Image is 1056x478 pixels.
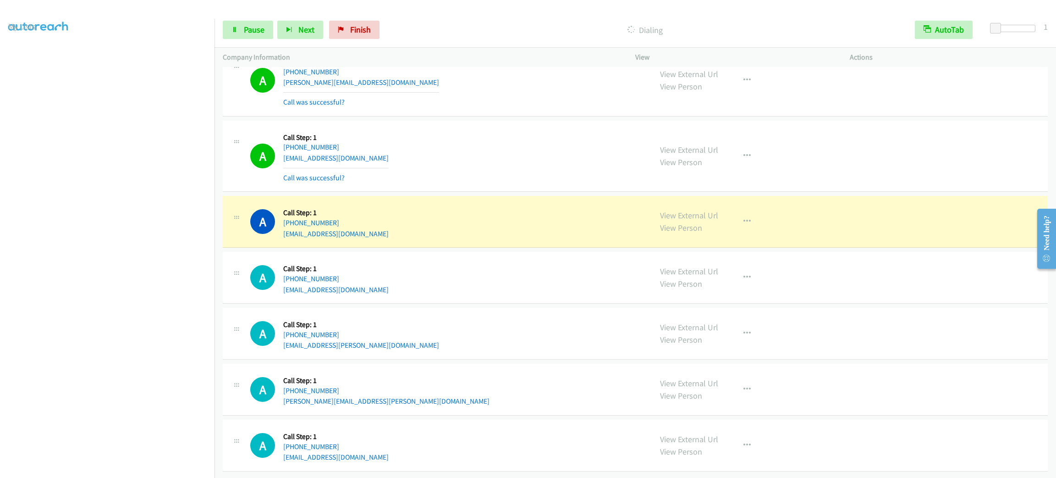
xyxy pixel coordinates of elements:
a: View External Url [660,266,718,277]
p: Dialing [392,24,898,36]
p: View [635,52,833,63]
a: [PHONE_NUMBER] [283,143,339,151]
a: [EMAIL_ADDRESS][DOMAIN_NAME] [283,154,389,162]
a: [EMAIL_ADDRESS][DOMAIN_NAME] [283,229,389,238]
a: View Person [660,390,702,401]
div: The call is yet to be attempted [250,265,275,290]
h5: Call Step: 1 [283,320,439,329]
iframe: Resource Center [1029,202,1056,275]
a: View Person [660,278,702,289]
a: [EMAIL_ADDRESS][DOMAIN_NAME] [283,453,389,461]
span: Pause [244,24,264,35]
h5: Call Step: 1 [283,264,389,273]
div: The call is yet to be attempted [250,433,275,458]
h5: Call Step: 1 [283,133,389,142]
a: [PERSON_NAME][EMAIL_ADDRESS][PERSON_NAME][DOMAIN_NAME] [283,397,489,406]
a: [PHONE_NUMBER] [283,274,339,283]
a: [PHONE_NUMBER] [283,442,339,451]
h1: A [250,144,275,168]
iframe: To enrich screen reader interactions, please activate Accessibility in Grammarly extension settings [8,41,214,477]
a: Finish [329,21,379,39]
a: [PHONE_NUMBER] [283,330,339,339]
p: Actions [850,52,1048,63]
a: [EMAIL_ADDRESS][PERSON_NAME][DOMAIN_NAME] [283,341,439,350]
a: View External Url [660,145,718,155]
a: View External Url [660,322,718,333]
div: 1 [1044,21,1048,33]
h1: A [250,68,275,93]
a: Pause [223,21,273,39]
a: Call was successful? [283,173,345,182]
a: My Lists [8,21,36,32]
span: Next [298,24,314,35]
a: View Person [660,81,702,92]
a: View Person [660,157,702,167]
a: View External Url [660,434,718,445]
button: AutoTab [915,21,973,39]
a: View Person [660,334,702,345]
h5: Call Step: 1 [283,208,389,217]
h1: A [250,377,275,402]
a: View External Url [660,69,718,79]
a: View Person [660,222,702,233]
h1: A [250,265,275,290]
a: Call was successful? [283,98,345,106]
span: Finish [350,24,371,35]
a: View External Url [660,210,718,221]
a: [PHONE_NUMBER] [283,386,339,395]
a: View External Url [660,378,718,389]
h1: A [250,433,275,458]
a: View Person [660,446,702,457]
a: [PERSON_NAME][EMAIL_ADDRESS][DOMAIN_NAME] [283,78,439,87]
a: [PHONE_NUMBER] [283,218,339,227]
a: [PHONE_NUMBER] [283,67,339,76]
h1: A [250,321,275,346]
h5: Call Step: 1 [283,432,389,441]
h1: A [250,209,275,234]
button: Next [277,21,323,39]
a: [EMAIL_ADDRESS][DOMAIN_NAME] [283,285,389,294]
h5: Call Step: 1 [283,376,489,385]
p: Company Information [223,52,619,63]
